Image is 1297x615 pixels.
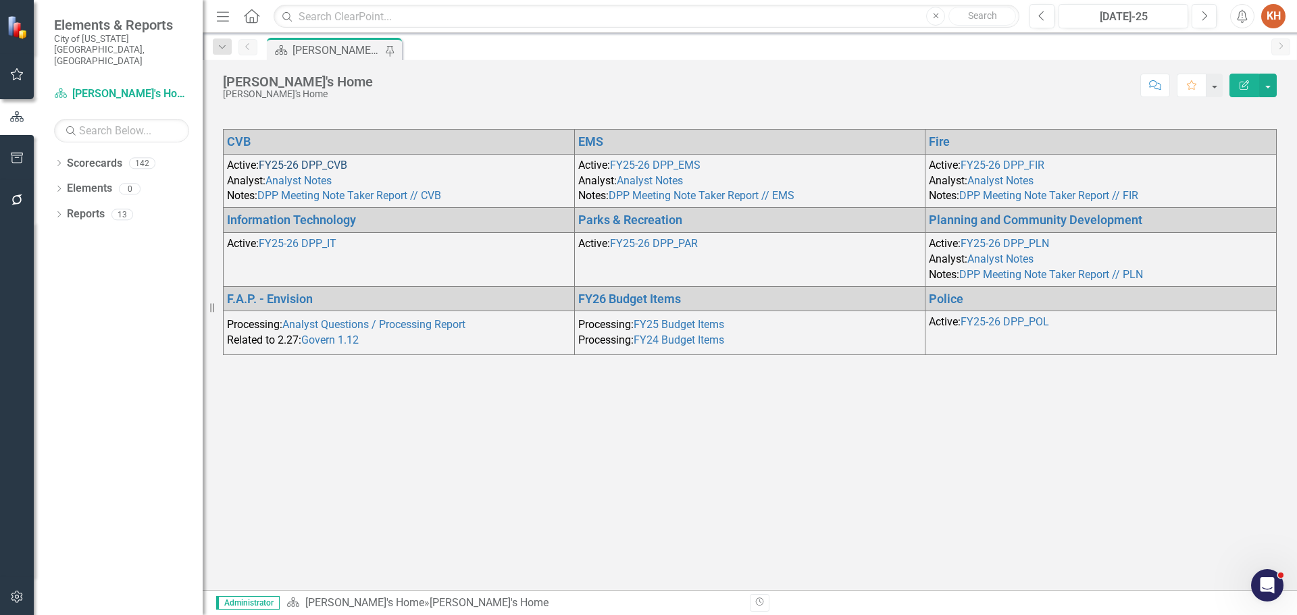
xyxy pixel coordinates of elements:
[609,189,794,202] a: DPP Meeting Note Taker Report // EMS
[610,159,701,171] a: FY25-26 DPP_EMS
[282,318,465,331] a: Analyst Questions / Processing Report
[227,134,251,149] a: CVB
[929,213,1142,227] a: Planning and Community Development
[948,7,1016,26] button: Search
[67,181,112,196] a: Elements
[578,317,922,348] p: Processing: Processing:
[216,596,280,610] span: Administrator
[227,158,571,205] p: Active: Analyst: Notes:
[227,292,313,306] a: F.A.P. - Envision
[301,333,359,346] a: Govern 1.12
[1059,4,1188,28] button: [DATE]-25
[54,17,189,33] span: Elements & Reports
[119,183,141,194] div: 0
[259,159,347,171] a: FY25-26 DPP_CVB
[929,236,1273,283] p: Active: Analyst: Notes:
[293,42,382,59] div: [PERSON_NAME]'s Home
[1251,569,1283,601] iframe: Intercom live chat
[617,174,683,187] a: Analyst Notes
[929,315,1273,333] p: Active:
[968,10,997,21] span: Search
[578,158,922,205] p: Active: Analyst: Notes:
[578,292,681,306] a: FY26 Budget Items
[257,189,441,202] a: DPP Meeting Note Taker Report // CVB
[1063,9,1184,25] div: [DATE]-25
[129,157,155,169] div: 142
[227,236,571,283] p: Active:
[67,207,105,222] a: Reports
[967,174,1034,187] a: Analyst Notes
[54,119,189,142] input: Search Below...
[961,159,1044,171] a: FY25-26 DPP_FIR
[961,315,1049,328] a: FY25-26 DPP_POL
[227,317,571,348] p: Processing: Related to 2.27:
[961,237,1049,250] a: FY25-26 DPP_PLN
[223,89,373,99] div: [PERSON_NAME]'s Home
[959,268,1143,281] a: DPP Meeting Note Taker Report // PLN
[634,333,724,346] a: FY24 Budget Items
[286,595,740,611] div: »
[578,236,922,283] p: Active:
[610,237,698,250] a: FY25-26 DPP_PAR
[227,213,356,227] a: Information Technology
[929,134,950,149] a: Fire
[929,158,1273,205] p: Active: Analyst: Notes:
[634,318,724,331] a: FY25 Budget Items
[7,16,30,39] img: ClearPoint Strategy
[274,5,1019,28] input: Search ClearPoint...
[54,33,189,66] small: City of [US_STATE][GEOGRAPHIC_DATA], [GEOGRAPHIC_DATA]
[929,292,963,306] a: Police
[265,174,332,187] a: Analyst Notes
[578,134,603,149] a: EMS
[305,596,424,609] a: [PERSON_NAME]'s Home
[54,86,189,102] a: [PERSON_NAME]'s Home
[578,213,682,227] a: Parks & Recreation
[430,596,549,609] div: [PERSON_NAME]'s Home
[959,189,1138,202] a: DPP Meeting Note Taker Report // FIR
[223,74,373,89] div: [PERSON_NAME]'s Home
[967,252,1034,265] a: Analyst Notes
[67,156,122,171] a: Scorecards
[1261,4,1286,28] button: KH
[111,209,133,220] div: 13
[259,237,336,250] a: FY25-26 DPP_IT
